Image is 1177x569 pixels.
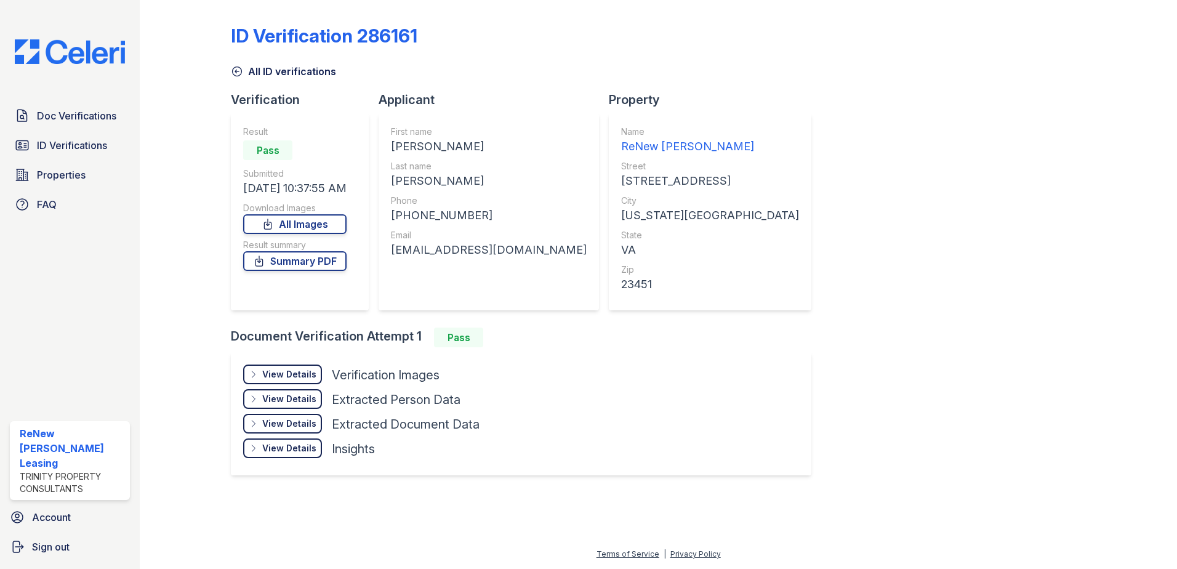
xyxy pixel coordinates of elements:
[621,172,799,190] div: [STREET_ADDRESS]
[262,418,316,430] div: View Details
[5,535,135,559] a: Sign out
[391,126,587,138] div: First name
[262,442,316,454] div: View Details
[37,167,86,182] span: Properties
[434,328,483,347] div: Pass
[243,251,347,271] a: Summary PDF
[670,549,721,559] a: Privacy Policy
[664,549,666,559] div: |
[20,426,125,470] div: ReNew [PERSON_NAME] Leasing
[621,276,799,293] div: 23451
[621,138,799,155] div: ReNew [PERSON_NAME]
[621,264,799,276] div: Zip
[243,126,347,138] div: Result
[332,440,375,458] div: Insights
[32,510,71,525] span: Account
[231,91,379,108] div: Verification
[5,505,135,530] a: Account
[262,393,316,405] div: View Details
[391,138,587,155] div: [PERSON_NAME]
[262,368,316,381] div: View Details
[621,229,799,241] div: State
[391,195,587,207] div: Phone
[243,140,292,160] div: Pass
[332,366,440,384] div: Verification Images
[391,207,587,224] div: [PHONE_NUMBER]
[621,126,799,138] div: Name
[10,163,130,187] a: Properties
[621,195,799,207] div: City
[391,241,587,259] div: [EMAIL_ADDRESS][DOMAIN_NAME]
[243,180,347,197] div: [DATE] 10:37:55 AM
[243,167,347,180] div: Submitted
[332,416,480,433] div: Extracted Document Data
[621,207,799,224] div: [US_STATE][GEOGRAPHIC_DATA]
[10,103,130,128] a: Doc Verifications
[32,539,70,554] span: Sign out
[391,172,587,190] div: [PERSON_NAME]
[379,91,609,108] div: Applicant
[621,160,799,172] div: Street
[332,391,460,408] div: Extracted Person Data
[10,133,130,158] a: ID Verifications
[597,549,659,559] a: Terms of Service
[37,108,116,123] span: Doc Verifications
[37,138,107,153] span: ID Verifications
[10,192,130,217] a: FAQ
[231,328,821,347] div: Document Verification Attempt 1
[231,64,336,79] a: All ID verifications
[243,239,347,251] div: Result summary
[243,202,347,214] div: Download Images
[243,214,347,234] a: All Images
[20,470,125,495] div: Trinity Property Consultants
[621,241,799,259] div: VA
[609,91,821,108] div: Property
[621,126,799,155] a: Name ReNew [PERSON_NAME]
[391,229,587,241] div: Email
[231,25,417,47] div: ID Verification 286161
[5,39,135,64] img: CE_Logo_Blue-a8612792a0a2168367f1c8372b55b34899dd931a85d93a1a3d3e32e68fde9ad4.png
[37,197,57,212] span: FAQ
[391,160,587,172] div: Last name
